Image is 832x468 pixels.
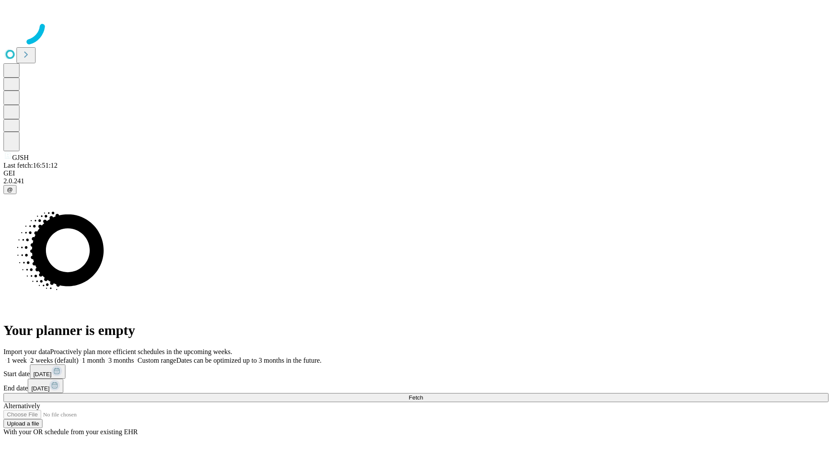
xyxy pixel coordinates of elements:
[50,348,232,355] span: Proactively plan more efficient schedules in the upcoming weeks.
[3,379,829,393] div: End date
[3,169,829,177] div: GEI
[3,419,42,428] button: Upload a file
[3,393,829,402] button: Fetch
[3,162,58,169] span: Last fetch: 16:51:12
[3,348,50,355] span: Import your data
[3,364,829,379] div: Start date
[409,394,423,401] span: Fetch
[3,177,829,185] div: 2.0.241
[3,402,40,409] span: Alternatively
[137,357,176,364] span: Custom range
[30,364,65,379] button: [DATE]
[176,357,322,364] span: Dates can be optimized up to 3 months in the future.
[108,357,134,364] span: 3 months
[7,186,13,193] span: @
[30,357,78,364] span: 2 weeks (default)
[3,428,138,435] span: With your OR schedule from your existing EHR
[3,322,829,338] h1: Your planner is empty
[31,385,49,392] span: [DATE]
[12,154,29,161] span: GJSH
[28,379,63,393] button: [DATE]
[82,357,105,364] span: 1 month
[33,371,52,377] span: [DATE]
[7,357,27,364] span: 1 week
[3,185,16,194] button: @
